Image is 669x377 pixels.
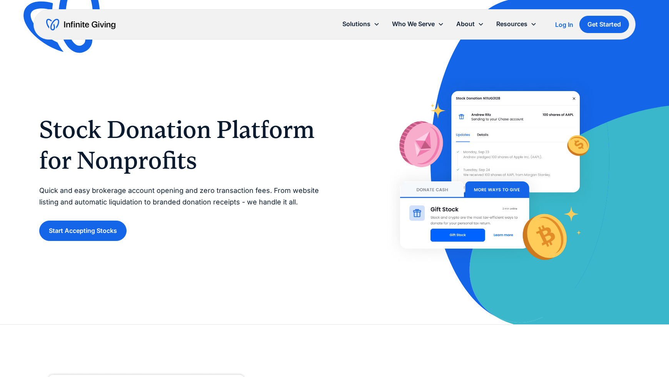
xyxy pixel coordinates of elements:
[496,19,527,29] div: Resources
[46,18,115,31] a: home
[39,221,127,241] a: Start Accepting Stocks
[39,185,319,208] p: Quick and easy brokerage account opening and zero transaction fees. From website listing and auto...
[579,16,629,33] a: Get Started
[342,19,370,29] div: Solutions
[490,16,543,32] div: Resources
[336,16,386,32] div: Solutions
[39,114,319,176] h1: Stock Donation Platform for Nonprofits
[555,20,573,29] a: Log In
[386,16,450,32] div: Who We Serve
[450,16,490,32] div: About
[383,74,597,281] img: With Infinite Giving’s stock donation platform, it’s easy for donors to give stock to your nonpro...
[392,19,435,29] div: Who We Serve
[555,22,573,28] div: Log In
[456,19,475,29] div: About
